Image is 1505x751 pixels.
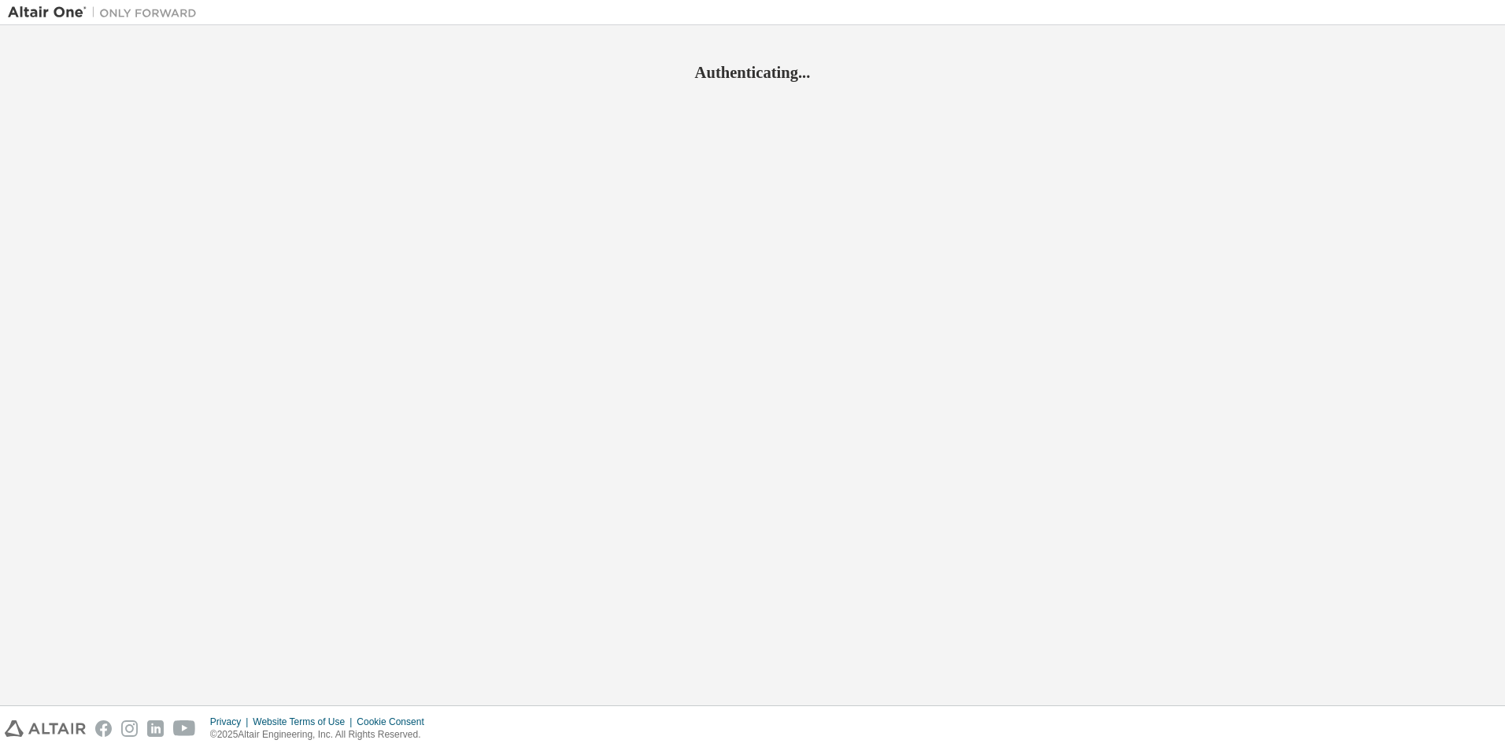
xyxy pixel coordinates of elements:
[210,728,434,742] p: © 2025 Altair Engineering, Inc. All Rights Reserved.
[253,716,357,728] div: Website Terms of Use
[210,716,253,728] div: Privacy
[8,62,1497,83] h2: Authenticating...
[121,720,138,737] img: instagram.svg
[173,720,196,737] img: youtube.svg
[147,720,164,737] img: linkedin.svg
[357,716,433,728] div: Cookie Consent
[5,720,86,737] img: altair_logo.svg
[8,5,205,20] img: Altair One
[95,720,112,737] img: facebook.svg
